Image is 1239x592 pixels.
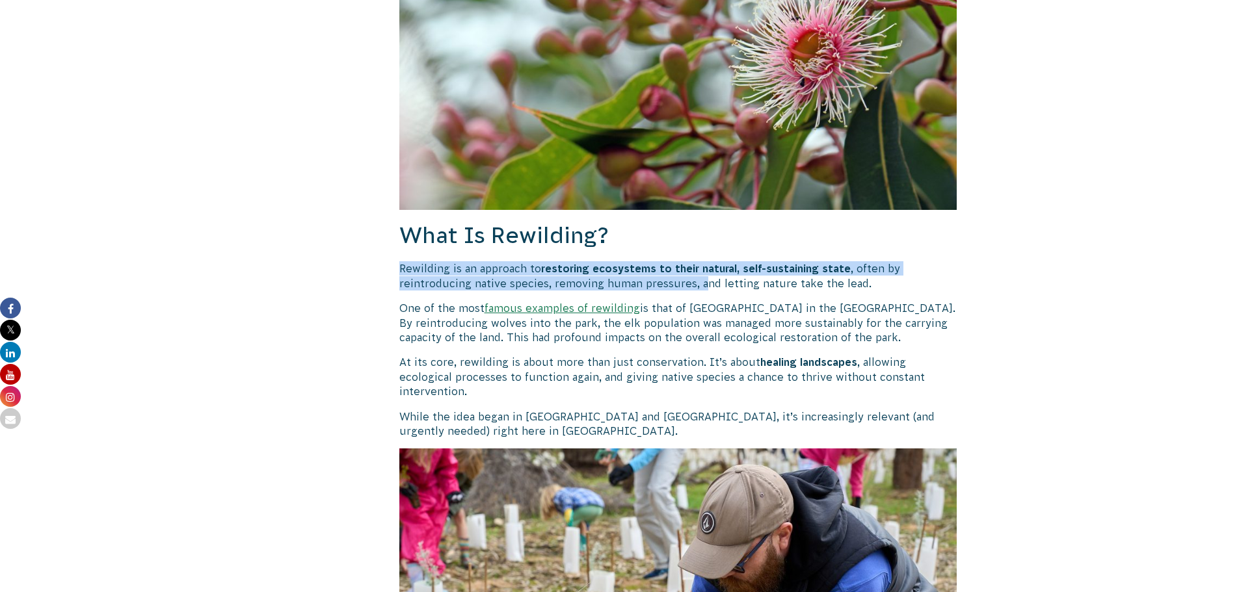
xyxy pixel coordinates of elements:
[485,302,640,314] a: famous examples of rewilding
[399,409,957,439] p: While the idea began in [GEOGRAPHIC_DATA] and [GEOGRAPHIC_DATA], it’s increasingly relevant (and ...
[760,356,857,368] b: healing landscapes
[399,261,957,290] p: Rewilding is an approach to , often by reintroducing native species, removing human pressures, an...
[399,355,957,398] p: At its core, rewilding is about more than just conservation. It’s about , allowing ecological pro...
[399,301,957,344] p: One of the most is that of [GEOGRAPHIC_DATA] in the [GEOGRAPHIC_DATA]. By reintroducing wolves in...
[399,220,957,251] h2: What Is Rewilding?
[541,263,851,274] b: restoring ecosystems to their natural, self-sustaining state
